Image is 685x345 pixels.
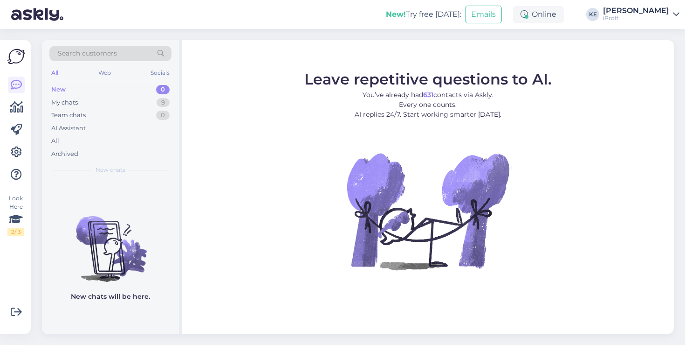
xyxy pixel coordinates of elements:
button: Emails [465,6,502,23]
p: New chats will be here. [71,292,150,302]
div: 2 / 3 [7,228,24,236]
div: Web [96,67,113,79]
div: iProff [603,14,669,22]
span: Leave repetitive questions to AI. [304,70,552,88]
div: 9 [157,98,170,107]
img: No Chat active [344,127,512,295]
img: No chats [42,199,179,283]
div: All [51,136,59,146]
div: Try free [DATE]: [386,9,461,20]
div: Look Here [7,194,24,236]
div: Team chats [51,111,86,120]
p: You’ve already had contacts via Askly. Every one counts. AI replies 24/7. Start working smarter [... [304,90,552,120]
div: AI Assistant [51,124,86,133]
div: Online [513,6,564,23]
div: Archived [51,149,78,159]
img: Askly Logo [7,48,25,65]
b: New! [386,10,406,19]
span: New chats [96,166,125,174]
a: [PERSON_NAME]iProff [603,7,679,22]
b: 631 [423,91,433,99]
div: KE [586,8,599,21]
div: My chats [51,98,78,107]
div: [PERSON_NAME] [603,7,669,14]
span: Search customers [58,49,117,58]
div: New [51,85,66,94]
div: 0 [156,85,170,94]
div: All [49,67,60,79]
div: 0 [156,111,170,120]
div: Socials [149,67,171,79]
